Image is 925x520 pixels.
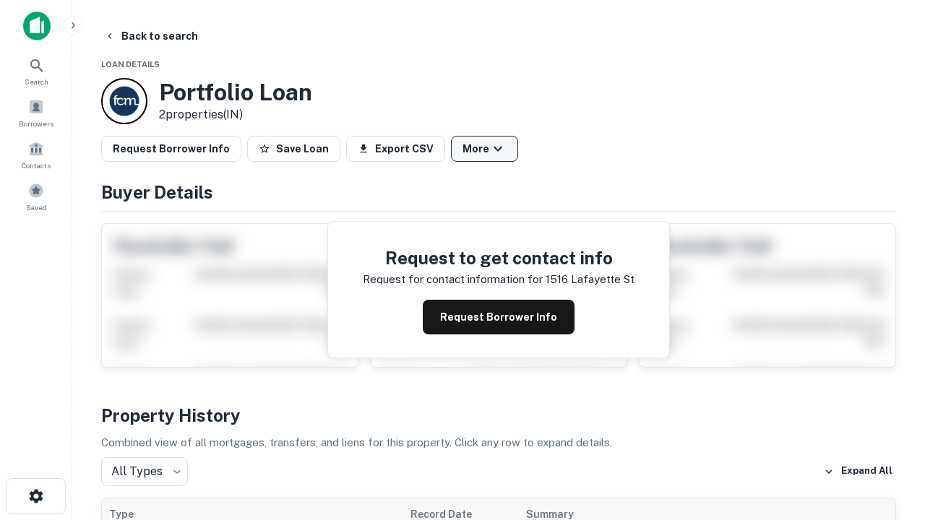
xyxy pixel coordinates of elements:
span: Loan Details [101,60,160,69]
h4: Property History [101,402,896,428]
p: 2 properties (IN) [159,106,312,123]
h4: Request to get contact info [363,245,634,271]
img: capitalize-icon.png [23,12,51,40]
p: 1516 lafayette st [546,271,634,288]
p: Request for contact information for [363,271,543,288]
a: Borrowers [4,93,68,132]
button: Save Loan [247,136,340,162]
div: All Types [101,457,188,486]
button: Request Borrower Info [101,136,241,162]
p: Combined view of all mortgages, transfers, and liens for this property. Click any row to expand d... [101,434,896,451]
button: Expand All [820,461,896,482]
button: Request Borrower Info [423,300,575,334]
a: Search [4,51,68,90]
span: Saved [26,201,47,213]
a: Contacts [4,135,68,174]
a: Saved [4,177,68,216]
button: Export CSV [346,136,445,162]
iframe: Chat Widget [853,404,925,474]
span: Search [25,76,48,87]
span: Borrowers [19,118,53,129]
h3: Portfolio Loan [159,79,312,106]
span: Contacts [22,160,51,171]
button: More [451,136,518,162]
button: Back to search [98,23,204,49]
h4: Buyer Details [101,179,896,205]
